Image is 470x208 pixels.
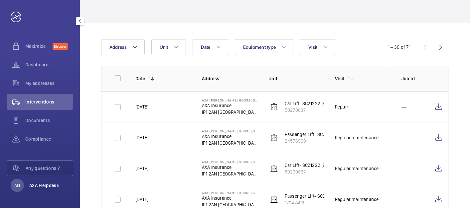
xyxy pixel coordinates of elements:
[401,104,407,110] p: ---
[53,43,68,50] span: Discover
[270,103,278,111] img: elevator.svg
[401,134,407,141] p: ---
[202,98,258,102] p: AXA [PERSON_NAME] House [GEOGRAPHIC_DATA]
[308,44,317,50] span: Visit
[401,196,407,203] p: ---
[285,169,346,175] p: 50270837
[151,39,186,55] button: Unit
[202,102,258,109] p: AXA Insurance
[401,75,424,82] p: Job Id
[202,140,258,146] p: IP1 2AN [GEOGRAPHIC_DATA]
[300,39,335,55] button: Visit
[285,107,346,113] p: 50270837
[202,109,258,115] p: IP1 2AN [GEOGRAPHIC_DATA]
[435,75,435,82] p: Report
[285,162,346,169] p: Car Lift- SC21222 (9FLR) 4VPA
[26,165,73,172] span: Any questions ?
[270,134,278,142] img: elevator.svg
[25,99,73,105] span: Interventions
[285,193,361,199] p: Passenger Lift- SC21220 (9FLR) 4VPA
[135,196,148,203] p: [DATE]
[335,134,379,141] div: Regular maintenance
[388,44,410,50] div: 1 – 30 of 71
[25,80,73,87] span: My addresses
[101,39,145,55] button: Address
[202,171,258,177] p: IP1 2AN [GEOGRAPHIC_DATA]
[201,44,211,50] span: Date
[243,44,276,50] span: Equipment type
[29,182,59,189] p: AXA Helpdesk
[25,43,53,49] span: Maximize
[335,104,348,110] div: Repair
[193,39,228,55] button: Date
[135,134,148,141] p: [DATE]
[335,165,379,172] div: Regular maintenance
[285,199,361,206] p: 17047499
[25,136,73,142] span: Compliance
[135,165,148,172] p: [DATE]
[202,164,258,171] p: AXA Insurance
[25,117,73,124] span: Documents
[270,165,278,173] img: elevator.svg
[335,196,379,203] div: Regular maintenance
[135,75,145,82] p: Date
[14,182,20,189] p: AH
[202,201,258,208] p: IP1 2AN [GEOGRAPHIC_DATA]
[235,39,294,55] button: Equipment type
[202,133,258,140] p: AXA Insurance
[202,129,258,133] p: AXA [PERSON_NAME] House [GEOGRAPHIC_DATA]
[25,61,73,68] span: Dashboard
[285,100,346,107] p: Car Lift- SC21222 (9FLR) 4VPA
[160,44,168,50] span: Unit
[109,44,127,50] span: Address
[135,104,148,110] p: [DATE]
[202,195,258,201] p: AXA Insurance
[401,165,407,172] p: ---
[335,75,345,82] p: Visit
[285,138,360,144] p: 24576998
[268,75,324,82] p: Unit
[285,131,360,138] p: Passenger Lift- SC21219 (9FLR) 4VPA
[202,75,258,82] p: Address
[202,191,258,195] p: AXA [PERSON_NAME] House [GEOGRAPHIC_DATA]
[202,160,258,164] p: AXA [PERSON_NAME] House [GEOGRAPHIC_DATA]
[270,195,278,203] img: elevator.svg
